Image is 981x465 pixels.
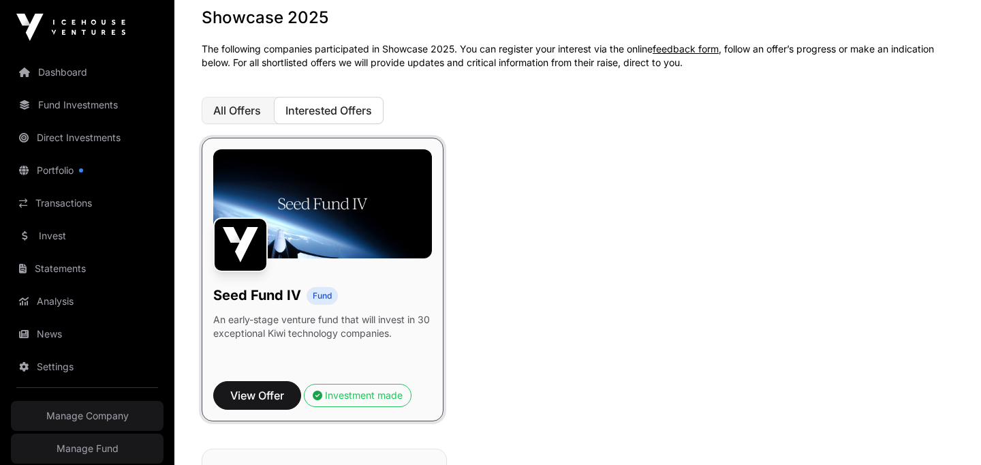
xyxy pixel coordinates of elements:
img: Icehouse Ventures Logo [16,14,125,41]
a: Settings [11,352,163,382]
a: Analysis [11,286,163,316]
p: An early-stage venture fund that will invest in 30 exceptional Kiwi technology companies. [213,313,432,340]
button: View Offer [213,381,301,410]
h1: Showcase 2025 [202,7,954,29]
a: Manage Fund [11,434,163,464]
button: All Offers [202,97,272,124]
span: View Offer [230,387,284,404]
a: Manage Company [11,401,163,431]
a: Portfolio [11,155,163,185]
button: Interested Offers [274,97,384,124]
a: Invest [11,221,163,251]
iframe: Chat Widget [913,400,981,465]
img: Seed-Fund-4_Banner.jpg [213,149,432,258]
span: All Offers [213,104,261,117]
span: Interested Offers [285,104,372,117]
div: Investment made [313,389,403,402]
a: Transactions [11,188,163,218]
img: Seed Fund IV [213,217,268,272]
p: The following companies participated in Showcase 2025. You can register your interest via the onl... [202,42,954,70]
a: feedback form [653,43,719,55]
a: News [11,319,163,349]
button: Investment made [304,384,411,407]
h1: Seed Fund IV [213,286,301,305]
a: Fund Investments [11,90,163,120]
a: Statements [11,254,163,284]
a: Dashboard [11,57,163,87]
a: Direct Investments [11,123,163,153]
span: Fund [313,290,332,301]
